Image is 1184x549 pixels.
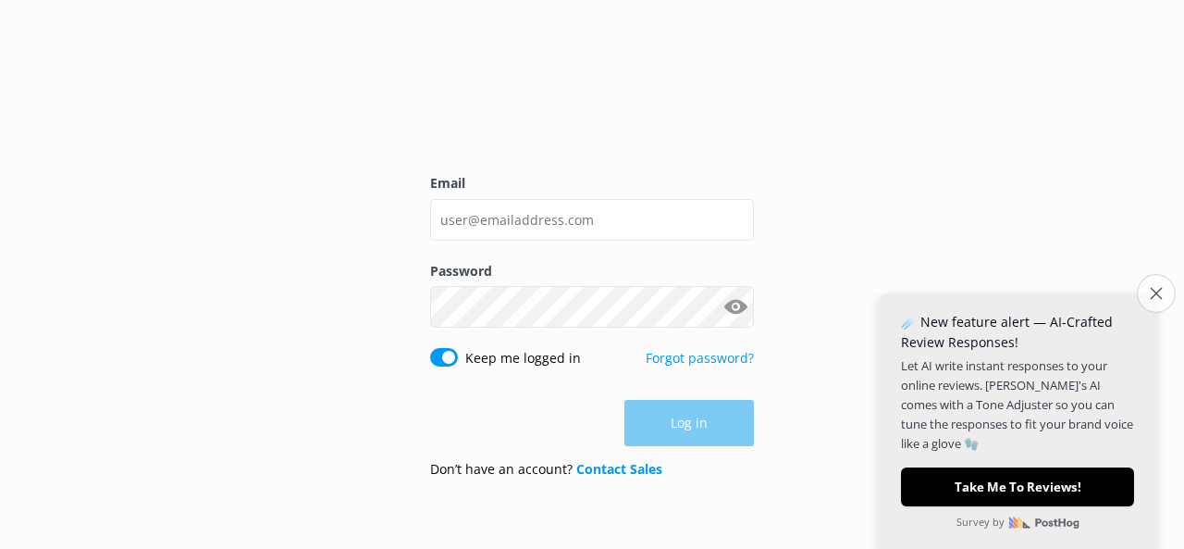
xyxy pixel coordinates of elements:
label: Keep me logged in [465,348,581,368]
label: Password [430,261,754,281]
input: user@emailaddress.com [430,199,754,241]
button: Show password [717,289,754,326]
p: Don’t have an account? [430,459,662,480]
a: Contact Sales [576,460,662,478]
label: Email [430,173,754,193]
a: Forgot password? [646,349,754,367]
